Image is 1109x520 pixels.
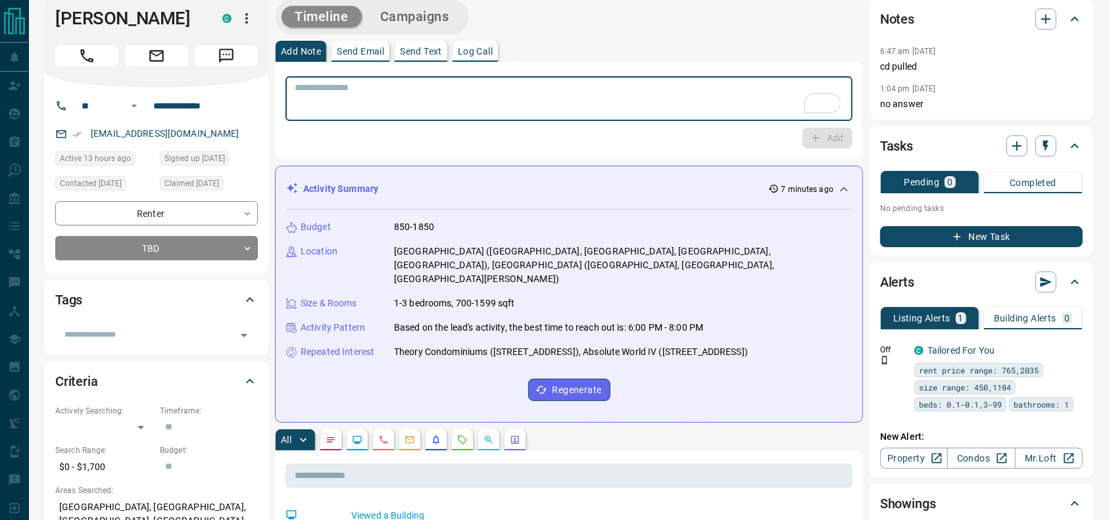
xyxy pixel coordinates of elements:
[295,82,843,116] textarea: To enrich screen reader interactions, please activate Accessibility in Grammarly extension settings
[880,9,914,30] h2: Notes
[367,6,462,28] button: Campaigns
[301,296,357,310] p: Size & Rooms
[378,435,389,445] svg: Calls
[72,130,82,139] svg: Email Verified
[405,435,415,445] svg: Emails
[160,176,258,195] div: Mon Aug 11 2025
[394,245,852,286] p: [GEOGRAPHIC_DATA] ([GEOGRAPHIC_DATA], [GEOGRAPHIC_DATA], [GEOGRAPHIC_DATA], [GEOGRAPHIC_DATA]), [...
[55,45,118,66] span: Call
[880,266,1083,298] div: Alerts
[880,60,1083,74] p: cd pulled
[880,226,1083,247] button: New Task
[994,314,1056,323] p: Building Alerts
[919,398,1002,411] span: beds: 0.1-0.1,3-99
[431,435,441,445] svg: Listing Alerts
[55,8,203,29] h1: [PERSON_NAME]
[301,345,374,359] p: Repeated Interest
[457,435,468,445] svg: Requests
[281,47,321,56] p: Add Note
[326,435,336,445] svg: Notes
[914,346,924,355] div: condos.ca
[880,97,1083,111] p: no answer
[160,151,258,170] div: Thu Aug 29 2024
[880,47,936,56] p: 6:47 am [DATE]
[958,314,964,323] p: 1
[286,177,852,201] div: Activity Summary7 minutes ago
[880,448,948,469] a: Property
[55,284,258,316] div: Tags
[394,321,703,335] p: Based on the lead's activity, the best time to reach out is: 6:00 PM - 8:00 PM
[195,45,258,66] span: Message
[400,47,442,56] p: Send Text
[904,177,939,187] p: Pending
[60,177,122,190] span: Contacted [DATE]
[352,435,362,445] svg: Lead Browsing Activity
[880,493,936,514] h2: Showings
[1014,398,1069,411] span: bathrooms: 1
[394,296,515,310] p: 1-3 bedrooms, 700-1599 sqft
[337,47,384,56] p: Send Email
[281,435,291,444] p: All
[301,245,337,258] p: Location
[394,220,434,234] p: 850-1850
[55,444,153,456] p: Search Range:
[880,3,1083,35] div: Notes
[160,405,258,417] p: Timeframe:
[880,344,906,356] p: Off
[55,405,153,417] p: Actively Searching:
[947,177,952,187] p: 0
[394,345,748,359] p: Theory Condominiums ([STREET_ADDRESS]), Absolute World IV ([STREET_ADDRESS])
[528,379,610,401] button: Regenerate
[55,201,258,225] div: Renter
[1064,314,1070,323] p: 0
[510,435,520,445] svg: Agent Actions
[301,220,331,234] p: Budget
[919,364,1039,377] span: rent price range: 765,2035
[880,488,1083,519] div: Showings
[55,176,153,195] div: Mon Aug 11 2025
[919,381,1011,394] span: size range: 450,1184
[55,289,82,310] h2: Tags
[880,199,1083,218] p: No pending tasks
[458,47,493,56] p: Log Call
[880,356,889,365] svg: Push Notification Only
[55,151,153,170] div: Mon Aug 11 2025
[60,152,131,165] span: Active 13 hours ago
[55,236,258,260] div: TBD
[125,45,188,66] span: Email
[483,435,494,445] svg: Opportunities
[282,6,362,28] button: Timeline
[880,430,1083,444] p: New Alert:
[164,177,219,190] span: Claimed [DATE]
[164,152,225,165] span: Signed up [DATE]
[160,444,258,456] p: Budget:
[235,326,253,344] button: Open
[1015,448,1083,469] a: Mr.Loft
[880,135,913,156] h2: Tasks
[1010,178,1056,187] p: Completed
[927,345,995,356] a: Tailored For You
[222,14,232,23] div: condos.ca
[55,456,153,478] p: $0 - $1,700
[55,366,258,397] div: Criteria
[880,130,1083,162] div: Tasks
[303,182,378,196] p: Activity Summary
[126,98,142,114] button: Open
[91,128,239,139] a: [EMAIL_ADDRESS][DOMAIN_NAME]
[893,314,950,323] p: Listing Alerts
[55,371,98,392] h2: Criteria
[781,183,833,195] p: 7 minutes ago
[947,448,1015,469] a: Condos
[880,272,914,293] h2: Alerts
[301,321,365,335] p: Activity Pattern
[880,84,936,93] p: 1:04 pm [DATE]
[55,485,258,496] p: Areas Searched:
